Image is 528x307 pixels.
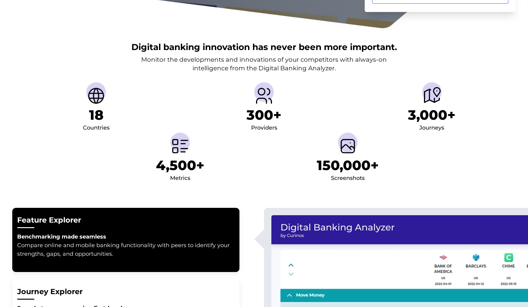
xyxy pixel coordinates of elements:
[247,107,281,123] h1: 300+
[408,107,456,123] h1: 3,000+
[170,136,190,156] img: Metrics
[141,55,387,72] p: Monitor the developments and innovations of your competitors with always-on intelligence from the...
[170,173,190,183] div: Metrics
[156,157,204,173] h1: 4,500+
[331,173,365,183] div: Screenshots
[131,41,397,53] h2: Digital banking innovation has never been more important.
[338,136,358,156] img: Screenshots
[17,241,235,258] p: Compare online and mobile banking functionality with peers to identify your strengths, gaps, and ...
[17,215,235,225] h2: Feature Explorer
[89,107,103,123] h1: 18
[83,123,110,133] div: Countries
[12,208,239,272] button: Feature ExplorerBenchmarking made seamless Compare online and mobile banking functionality with p...
[86,86,106,106] img: Countries
[17,287,235,297] h2: Journey Explorer
[317,157,379,173] h1: 150,000+
[17,233,106,240] strong: Benchmarking made seamless
[419,123,444,133] div: Journeys
[422,86,442,106] img: Journeys
[251,123,277,133] div: Providers
[254,86,274,106] img: Providers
